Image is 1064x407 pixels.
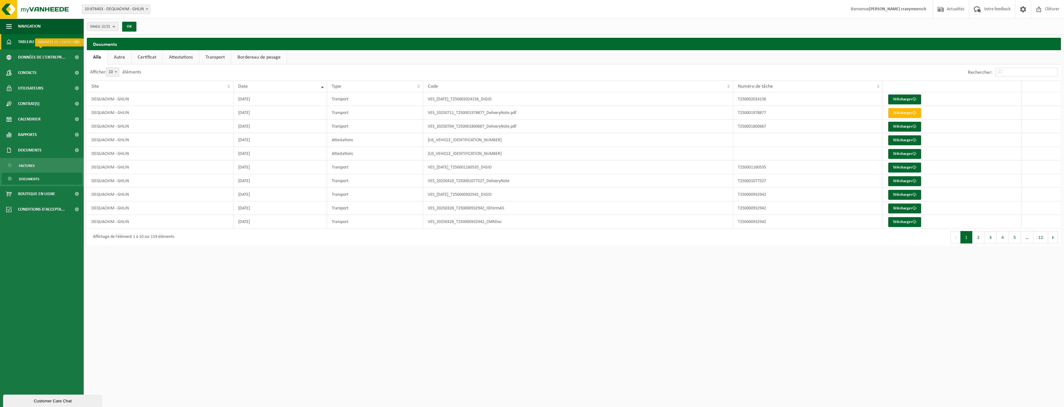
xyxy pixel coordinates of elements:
[87,38,1061,50] h2: Documents
[973,231,985,243] button: 2
[327,120,423,133] td: Transport
[238,84,248,89] span: Date
[733,160,883,174] td: T250001160535
[87,133,233,147] td: DEQUACHIM - GHLIN
[423,106,733,120] td: VES_20250711_T250001978877_DeliveryNote.pdf
[423,215,733,229] td: VES_20250328_T250000932942_CMRDoc
[888,149,921,159] a: Télécharger
[423,174,733,188] td: VES_20250410_T250001077527_DeliveryNote
[327,160,423,174] td: Transport
[90,232,174,243] div: Affichage de l'élément 1 à 10 sur 119 éléments
[102,24,110,28] count: (2/2)
[997,231,1009,243] button: 4
[233,160,327,174] td: [DATE]
[18,34,51,50] span: Tableau de bord
[869,7,926,11] strong: [PERSON_NAME] craeymeersch
[199,50,231,64] a: Transport
[233,133,327,147] td: [DATE]
[122,22,136,32] button: OK
[423,188,733,201] td: VES_[DATE]_T250000932942_DIGID
[423,160,733,174] td: VES_[DATE]_T250001160535_DIGID
[18,65,37,81] span: Contacts
[327,92,423,106] td: Transport
[233,188,327,201] td: [DATE]
[423,147,733,160] td: [US_VEHICLE_IDENTIFICATION_NUMBER]
[233,215,327,229] td: [DATE]
[87,174,233,188] td: DEQUACHIM - GHLIN
[2,160,82,171] a: Factures
[327,147,423,160] td: Attestations
[87,120,233,133] td: DEQUACHIM - GHLIN
[423,133,733,147] td: [US_VEHICLE_IDENTIFICATION_NUMBER]
[327,106,423,120] td: Transport
[18,96,39,112] span: Contrat(s)
[968,70,992,75] label: Rechercher:
[985,231,997,243] button: 3
[90,70,141,75] label: Afficher éléments
[951,231,960,243] button: Previous
[231,50,287,64] a: Bordereau de pesage
[2,173,82,185] a: Documents
[738,84,773,89] span: Numéro de tâche
[18,112,41,127] span: Calendrier
[888,135,921,145] a: Télécharger
[87,201,233,215] td: DEQUACHIM - GHLIN
[18,186,55,202] span: Boutique en ligne
[888,190,921,200] a: Télécharger
[888,94,921,104] a: Télécharger
[733,174,883,188] td: T250001077527
[233,92,327,106] td: [DATE]
[423,120,733,133] td: VES_20250704_T250001800667_DeliveryNote.pdf
[733,215,883,229] td: T250000932942
[327,174,423,188] td: Transport
[327,201,423,215] td: Transport
[87,160,233,174] td: DEQUACHIM - GHLIN
[106,68,119,77] span: 10
[332,84,341,89] span: Type
[18,50,65,65] span: Données de l'entrepr...
[733,188,883,201] td: T250000932942
[233,120,327,133] td: [DATE]
[888,122,921,132] a: Télécharger
[327,133,423,147] td: Attestations
[87,188,233,201] td: DEQUACHIM - GHLIN
[733,106,883,120] td: T250001978877
[888,108,921,118] a: Télécharger
[428,84,438,89] span: Code
[18,81,43,96] span: Utilisateurs
[233,201,327,215] td: [DATE]
[3,393,104,407] iframe: chat widget
[960,231,973,243] button: 1
[18,19,41,34] span: Navigation
[82,5,150,14] span: 10-876403 - DEQUACHIM - GHLIN
[87,22,118,31] button: Site(s)(2/2)
[733,120,883,133] td: T250001800667
[18,202,65,217] span: Conditions d'accepta...
[163,50,199,64] a: Attestations
[90,22,110,31] span: Site(s)
[1034,231,1048,243] button: 12
[87,50,107,64] a: Alle
[888,163,921,173] a: Télécharger
[87,92,233,106] td: DEQUACHIM - GHLIN
[1009,231,1021,243] button: 5
[87,215,233,229] td: DEQUACHIM - GHLIN
[1048,231,1058,243] button: Next
[91,84,99,89] span: Site
[233,147,327,160] td: [DATE]
[87,106,233,120] td: DEQUACHIM - GHLIN
[1021,231,1034,243] span: …
[131,50,162,64] a: Certificat
[108,50,131,64] a: Autre
[233,174,327,188] td: [DATE]
[327,215,423,229] td: Transport
[733,92,883,106] td: T250002024156
[18,127,37,142] span: Rapports
[733,201,883,215] td: T250000932942
[19,160,35,172] span: Factures
[888,176,921,186] a: Télécharger
[19,173,39,185] span: Documents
